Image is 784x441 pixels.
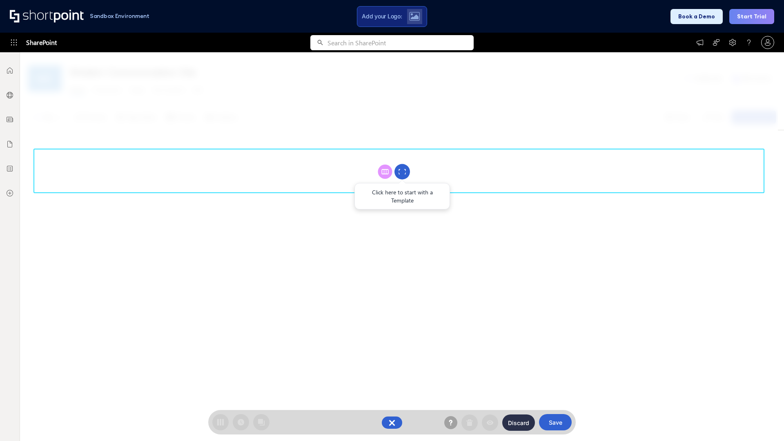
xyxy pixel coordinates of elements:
[502,414,535,431] button: Discard
[729,9,774,24] button: Start Trial
[743,402,784,441] iframe: Chat Widget
[327,35,474,50] input: Search in SharePoint
[26,33,57,52] span: SharePoint
[670,9,723,24] button: Book a Demo
[362,13,402,20] span: Add your Logo:
[90,14,149,18] h1: Sandbox Environment
[539,414,572,430] button: Save
[409,12,420,21] img: Upload logo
